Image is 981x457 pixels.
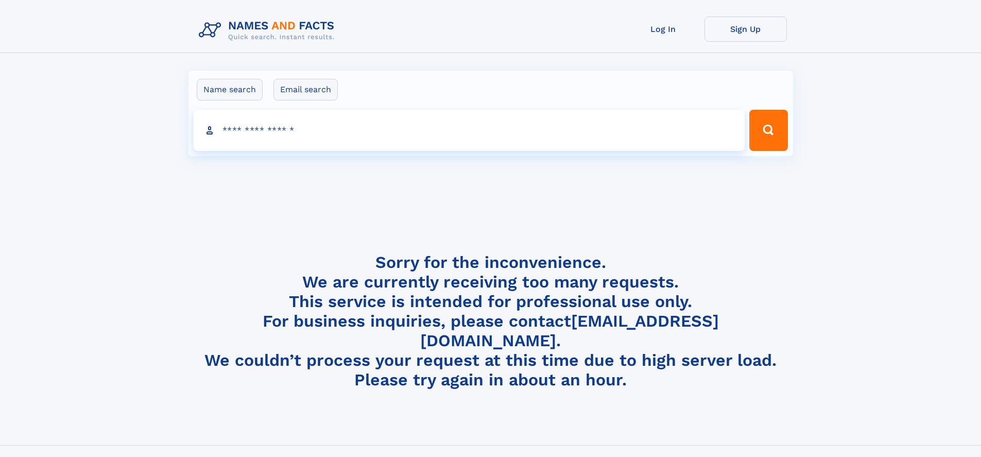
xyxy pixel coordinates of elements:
[195,16,343,44] img: Logo Names and Facts
[197,79,263,100] label: Name search
[273,79,338,100] label: Email search
[622,16,704,42] a: Log In
[195,252,787,390] h4: Sorry for the inconvenience. We are currently receiving too many requests. This service is intend...
[749,110,787,151] button: Search Button
[420,311,719,350] a: [EMAIL_ADDRESS][DOMAIN_NAME]
[194,110,745,151] input: search input
[704,16,787,42] a: Sign Up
